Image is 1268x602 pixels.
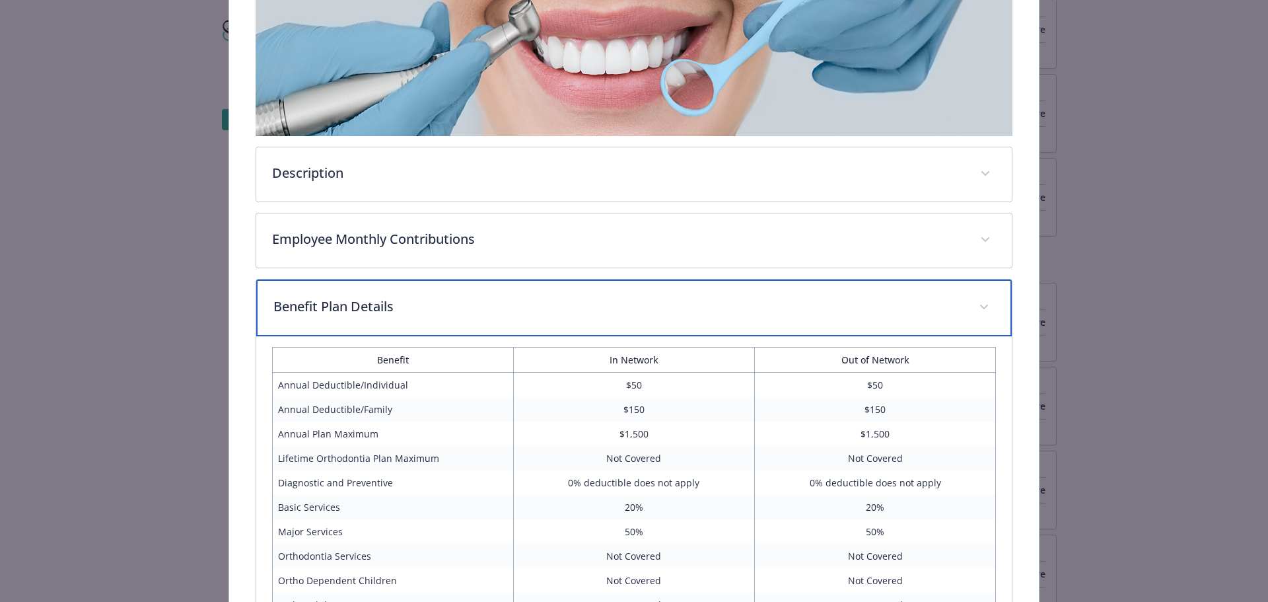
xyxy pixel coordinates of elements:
[755,519,996,544] td: 50%
[272,519,513,544] td: Major Services
[513,470,754,495] td: 0% deductible does not apply
[272,163,965,183] p: Description
[755,470,996,495] td: 0% deductible does not apply
[755,568,996,593] td: Not Covered
[513,397,754,422] td: $150
[273,297,964,317] p: Benefit Plan Details
[272,446,513,470] td: Lifetime Orthodontia Plan Maximum
[513,422,754,446] td: $1,500
[513,495,754,519] td: 20%
[513,372,754,397] td: $50
[513,519,754,544] td: 50%
[272,470,513,495] td: Diagnostic and Preventive
[755,495,996,519] td: 20%
[272,397,513,422] td: Annual Deductible/Family
[513,544,754,568] td: Not Covered
[755,397,996,422] td: $150
[513,446,754,470] td: Not Covered
[755,372,996,397] td: $50
[256,280,1012,336] div: Benefit Plan Details
[272,495,513,519] td: Basic Services
[272,347,513,372] th: Benefit
[272,229,965,249] p: Employee Monthly Contributions
[272,372,513,397] td: Annual Deductible/Individual
[755,422,996,446] td: $1,500
[272,568,513,593] td: Ortho Dependent Children
[513,347,754,372] th: In Network
[755,544,996,568] td: Not Covered
[272,422,513,446] td: Annual Plan Maximum
[256,147,1012,202] div: Description
[513,568,754,593] td: Not Covered
[755,347,996,372] th: Out of Network
[256,213,1012,268] div: Employee Monthly Contributions
[272,544,513,568] td: Orthodontia Services
[755,446,996,470] td: Not Covered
